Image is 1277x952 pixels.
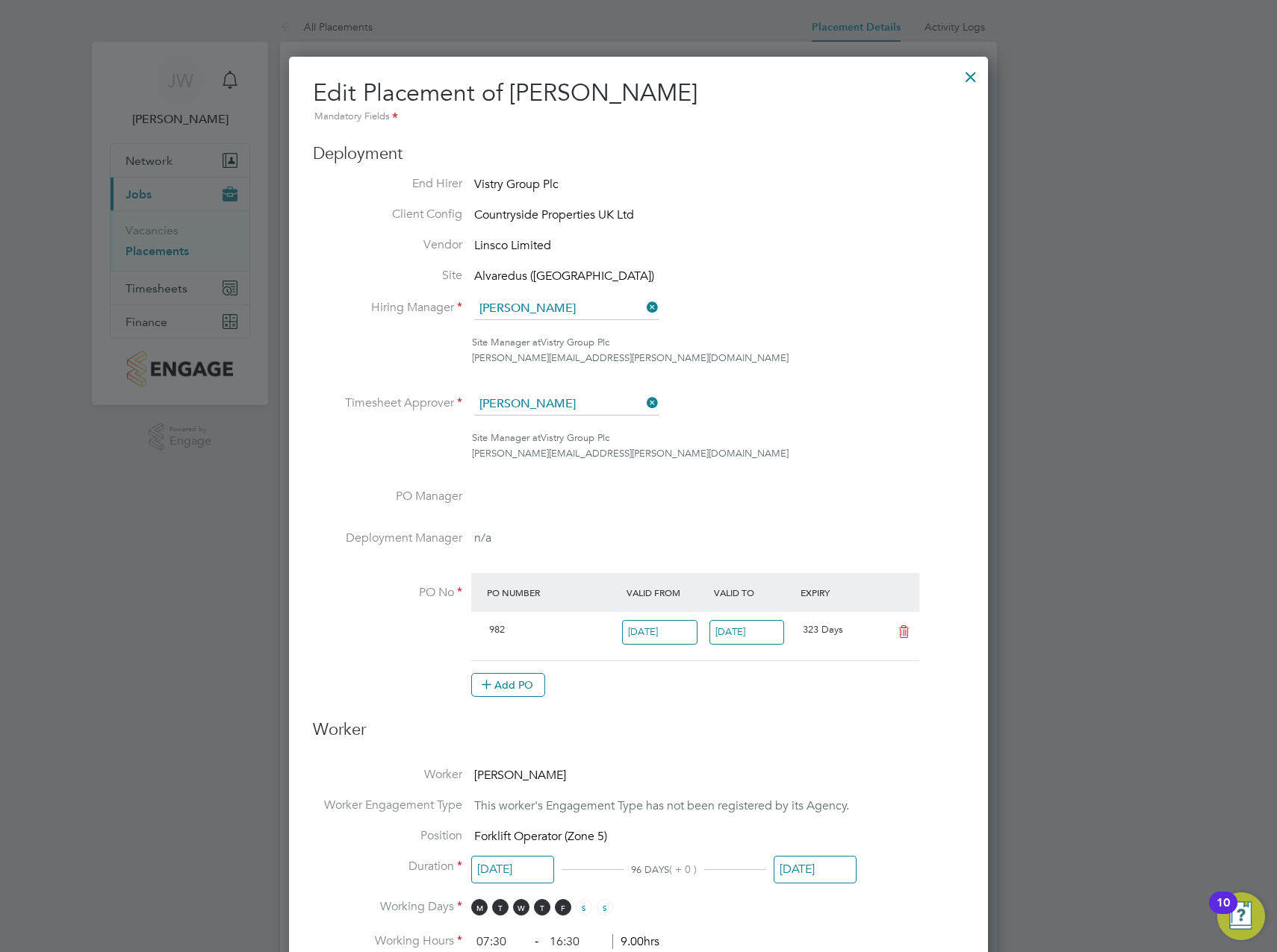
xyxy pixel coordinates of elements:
span: ( + 0 ) [669,862,697,876]
label: Deployment Manager [313,530,462,546]
span: M [471,899,488,915]
label: Timesheet Approver [313,395,462,411]
label: Working Days [313,899,462,915]
span: 96 DAYS [631,863,669,876]
input: Search for... [474,393,659,416]
div: PO Number [483,579,623,606]
label: End Hirer [313,176,462,192]
h3: Worker [313,719,964,753]
label: Worker [313,767,462,783]
span: S [597,899,613,915]
label: Hiring Manager [313,300,462,316]
div: Expiry [797,579,884,606]
label: Site [313,268,462,284]
span: 982 [489,623,505,636]
div: 10 [1217,903,1230,922]
label: Client Config [313,207,462,222]
span: ‐ [532,934,541,949]
input: Search for... [474,298,659,320]
span: Edit Placement of [PERSON_NAME] [313,78,697,107]
label: Position [313,828,462,844]
label: Working Hours [313,933,462,949]
label: PO No [313,585,462,601]
span: This worker's Engagement Type has not been registered by its Agency. [474,798,849,813]
span: Alvaredus ([GEOGRAPHIC_DATA]) [474,269,654,284]
h3: Deployment [313,143,964,165]
span: n/a [474,530,491,545]
label: Duration [313,859,462,874]
span: Vistry Group Plc [474,177,559,192]
input: Select one [774,856,857,883]
label: PO Manager [313,489,462,504]
span: Site Manager at [472,336,541,348]
input: Select one [709,620,785,645]
div: Valid From [623,579,710,606]
label: Vendor [313,237,462,253]
button: Open Resource Center, 10 new notifications [1217,892,1265,940]
span: 9.00hrs [612,934,659,949]
span: 323 Days [803,623,843,636]
span: Vistry Group Plc [541,336,609,348]
span: Forklift Operator (Zone 5) [474,829,607,844]
button: Add PO [471,673,545,697]
span: S [576,899,592,915]
span: T [492,899,509,915]
label: Worker Engagement Type [313,798,462,813]
div: [PERSON_NAME][EMAIL_ADDRESS][PERSON_NAME][DOMAIN_NAME] [472,351,964,366]
span: T [534,899,550,915]
span: W [513,899,529,915]
span: [PERSON_NAME] [474,768,566,783]
span: Countryside Properties UK Ltd [474,207,634,222]
span: Vistry Group Plc [541,431,609,444]
span: Site Manager at [472,431,541,444]
div: Mandatory Fields [313,109,964,125]
input: Select one [471,856,554,883]
span: [PERSON_NAME][EMAIL_ADDRESS][PERSON_NAME][DOMAIN_NAME] [472,447,789,460]
div: Valid To [710,579,798,606]
input: Select one [622,620,697,645]
span: F [555,899,571,915]
span: Linsco Limited [474,238,551,253]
